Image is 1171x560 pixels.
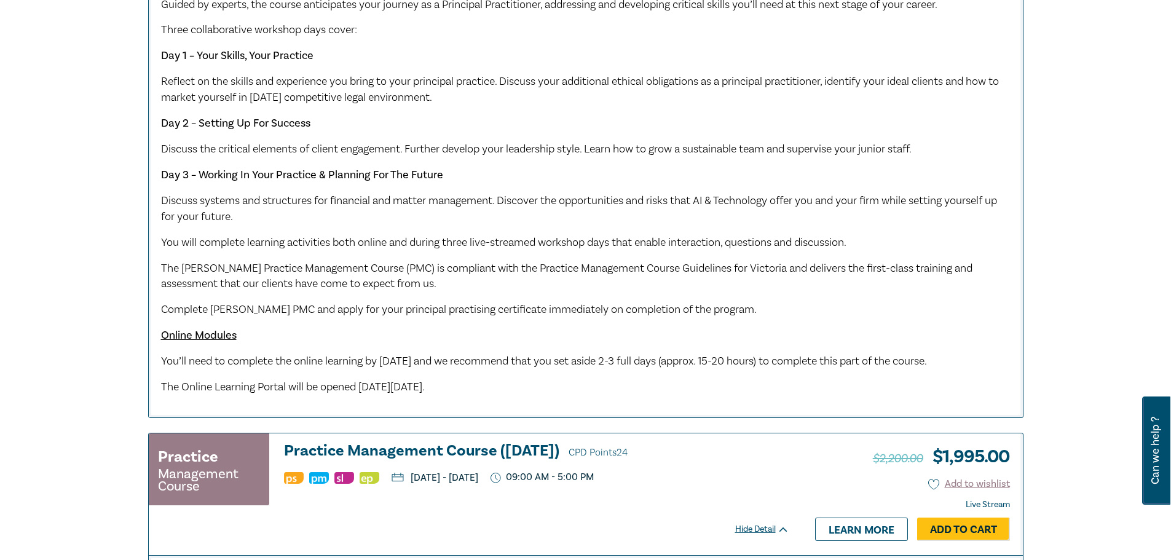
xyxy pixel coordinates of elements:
span: Discuss the critical elements of client engagement. Further develop your leadership style. Learn ... [161,142,912,156]
p: 09:00 AM - 5:00 PM [491,471,594,483]
strong: Day 2 – Setting Up For Success [161,116,310,130]
strong: Day 1 – Your Skills, Your Practice [161,49,313,63]
h3: Practice Management Course ([DATE]) [284,443,789,461]
span: CPD Points 24 [569,446,628,459]
img: Professional Skills [284,472,304,484]
strong: Day 3 – Working In Your Practice & Planning For The Future [161,168,443,182]
span: Complete [PERSON_NAME] PMC and apply for your principal practising certificate immediately on com... [161,302,757,317]
img: Practice Management & Business Skills [309,472,329,484]
img: Substantive Law [334,472,354,484]
small: Management Course [158,468,260,492]
span: Can we help ? [1149,404,1161,497]
p: [DATE] - [DATE] [392,473,478,483]
span: The [PERSON_NAME] Practice Management Course (PMC) is compliant with the Practice Management Cour... [161,261,972,291]
a: Learn more [815,518,908,541]
span: Three collaborative workshop days cover: [161,23,357,37]
img: Ethics & Professional Responsibility [360,472,379,484]
u: Online Modules [161,328,237,342]
span: $2,200.00 [873,451,923,467]
h3: $ 1,995.00 [873,443,1010,471]
span: You will complete learning activities both online and during three live-streamed workshop days th... [161,235,846,250]
div: Hide Detail [735,523,803,535]
span: You’ll need to complete the online learning by [DATE] and we recommend that you set aside 2-3 ful... [161,354,927,368]
a: Practice Management Course ([DATE]) CPD Points24 [284,443,789,461]
button: Add to wishlist [928,477,1010,491]
h3: Practice [158,446,218,468]
span: Discuss systems and structures for financial and matter management. Discover the opportunities an... [161,194,997,224]
strong: Live Stream [966,499,1010,510]
span: Reflect on the skills and experience you bring to your principal practice. Discuss your additiona... [161,74,999,105]
span: The Online Learning Portal will be opened [DATE][DATE]. [161,380,425,394]
a: Add to Cart [917,518,1010,541]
